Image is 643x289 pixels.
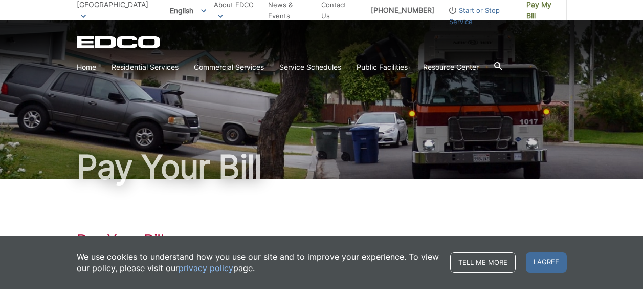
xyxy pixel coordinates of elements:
p: We use cookies to understand how you use our site and to improve your experience. To view our pol... [77,251,440,274]
h1: Pay Your Bill [77,151,567,183]
a: Home [77,61,96,73]
a: Public Facilities [357,61,408,73]
a: Commercial Services [194,61,264,73]
a: privacy policy [179,262,233,274]
span: I agree [526,252,567,273]
a: Service Schedules [279,61,341,73]
a: Resource Center [423,61,479,73]
a: EDCD logo. Return to the homepage. [77,36,162,48]
a: Tell me more [450,252,516,273]
a: Residential Services [112,61,179,73]
span: English [162,2,214,19]
h1: Pay Your Bill [77,231,567,249]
